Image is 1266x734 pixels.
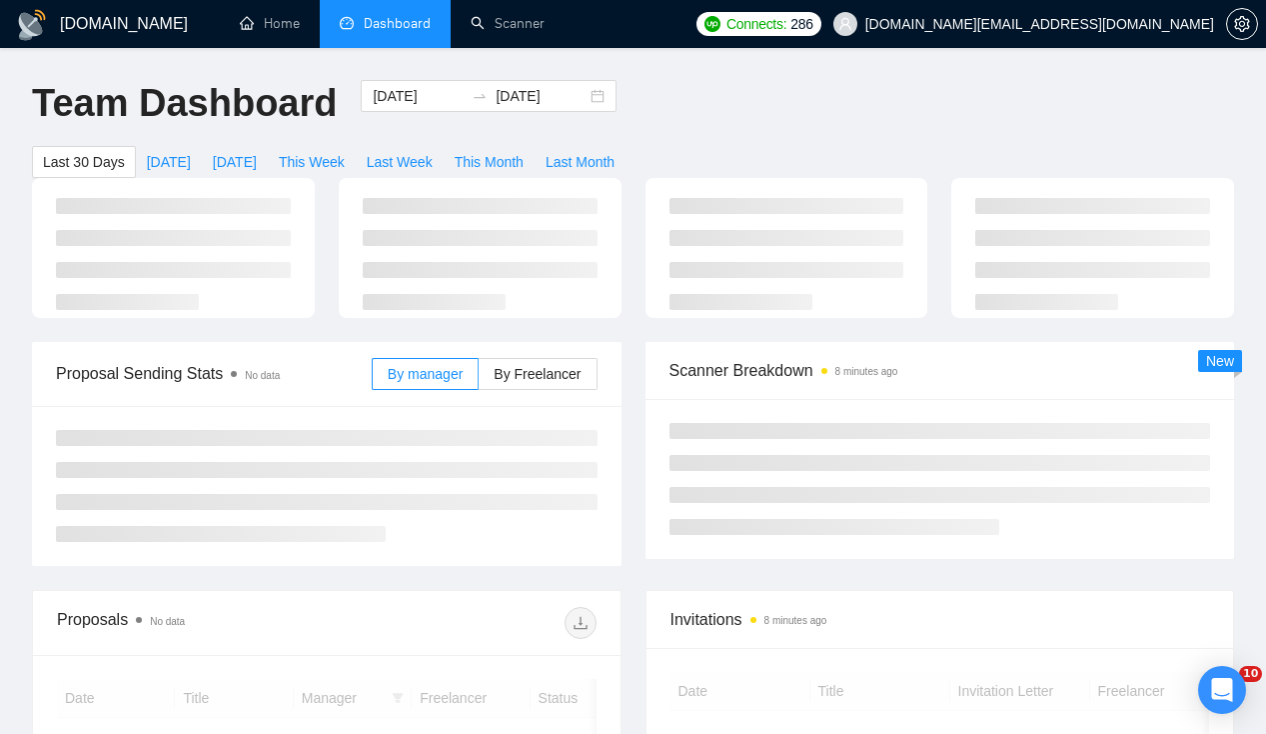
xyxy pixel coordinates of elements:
span: user [838,17,852,31]
span: 10 [1239,666,1262,682]
span: 286 [790,13,812,35]
span: By Freelancer [494,366,581,382]
span: New [1206,353,1234,369]
span: Last 30 Days [43,151,125,173]
button: Last Week [356,146,444,178]
a: setting [1226,16,1258,32]
span: [DATE] [213,151,257,173]
button: [DATE] [136,146,202,178]
span: dashboard [340,16,354,30]
button: This Week [268,146,356,178]
button: Last Month [535,146,626,178]
time: 8 minutes ago [835,366,898,377]
span: Scanner Breakdown [669,358,1211,383]
div: Open Intercom Messenger [1198,666,1246,714]
a: searchScanner [471,15,545,32]
button: [DATE] [202,146,268,178]
span: Invitations [670,607,1210,632]
img: logo [16,9,48,41]
button: This Month [444,146,535,178]
span: Connects: [726,13,786,35]
time: 8 minutes ago [764,615,827,626]
span: to [472,88,488,104]
span: Dashboard [364,15,431,32]
span: swap-right [472,88,488,104]
input: Start date [373,85,464,107]
div: Proposals [57,607,327,639]
button: Last 30 Days [32,146,136,178]
span: This Week [279,151,345,173]
span: Last Week [367,151,433,173]
span: Last Month [546,151,615,173]
span: No data [245,370,280,381]
input: End date [496,85,587,107]
span: This Month [455,151,524,173]
span: [DATE] [147,151,191,173]
button: setting [1226,8,1258,40]
span: Proposal Sending Stats [56,361,372,386]
img: upwork-logo.png [704,16,720,32]
h1: Team Dashboard [32,80,337,127]
span: No data [150,616,185,627]
span: By manager [388,366,463,382]
span: setting [1227,16,1257,32]
a: homeHome [240,15,300,32]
